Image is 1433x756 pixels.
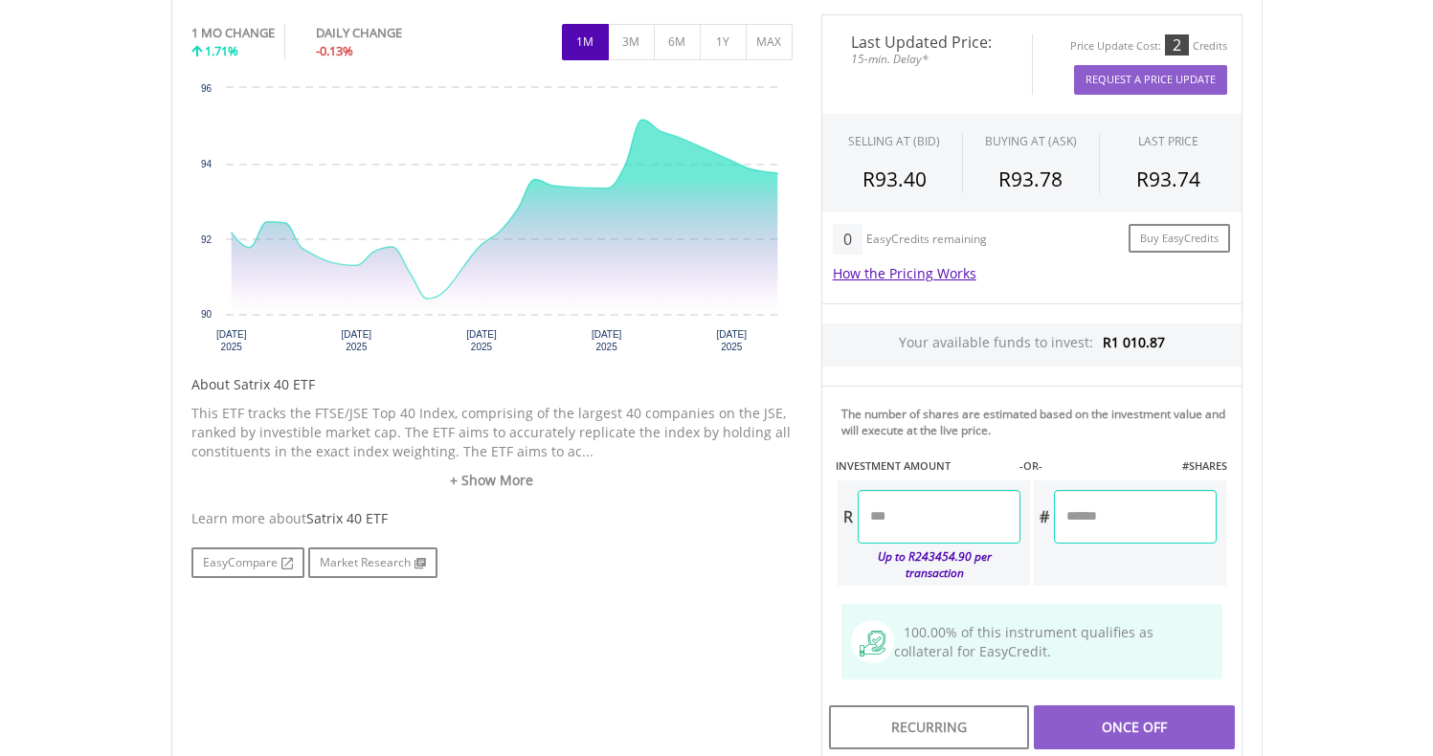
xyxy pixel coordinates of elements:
div: The number of shares are estimated based on the investment value and will execute at the live price. [841,406,1234,438]
div: 0 [833,224,862,255]
div: Price Update Cost: [1070,39,1161,54]
a: Market Research [308,547,437,578]
text: [DATE] 2025 [341,329,371,352]
a: Buy EasyCredits [1129,224,1230,254]
button: MAX [746,24,793,60]
span: R93.74 [1136,166,1200,192]
label: #SHARES [1182,458,1227,474]
button: 3M [608,24,655,60]
div: R [838,490,858,544]
span: 1.71% [205,42,238,59]
text: 92 [200,234,212,245]
div: Up to R243454.90 per transaction [838,544,1020,586]
div: Recurring [829,705,1029,749]
label: INVESTMENT AMOUNT [836,458,951,474]
svg: Interactive chart [191,78,793,366]
button: 1Y [700,24,747,60]
text: 94 [200,159,212,169]
span: 15-min. Delay* [837,50,1018,68]
div: Learn more about [191,509,793,528]
div: SELLING AT (BID) [848,133,940,149]
div: DAILY CHANGE [316,24,466,42]
span: Last Updated Price: [837,34,1018,50]
p: This ETF tracks the FTSE/JSE Top 40 Index, comprising of the largest 40 companies on the JSE, ran... [191,404,793,461]
h5: About Satrix 40 ETF [191,375,793,394]
a: How the Pricing Works [833,264,976,282]
button: 1M [562,24,609,60]
text: [DATE] 2025 [591,329,621,352]
img: collateral-qualifying-green.svg [860,631,885,656]
a: EasyCompare [191,547,304,578]
text: 96 [200,83,212,94]
div: EasyCredits remaining [866,233,987,249]
div: Credits [1193,39,1227,54]
span: R93.78 [998,166,1063,192]
span: Satrix 40 ETF [306,509,388,527]
label: -OR- [1019,458,1042,474]
a: + Show More [191,471,793,490]
text: [DATE] 2025 [466,329,497,352]
span: 100.00% of this instrument qualifies as collateral for EasyCredit. [894,623,1153,660]
span: R93.40 [862,166,927,192]
div: 1 MO CHANGE [191,24,275,42]
button: 6M [654,24,701,60]
div: Your available funds to invest: [822,323,1242,367]
div: 2 [1165,34,1189,56]
span: -0.13% [316,42,353,59]
div: # [1034,490,1054,544]
div: LAST PRICE [1138,133,1198,149]
text: [DATE] 2025 [215,329,246,352]
div: Chart. Highcharts interactive chart. [191,78,793,366]
button: Request A Price Update [1074,65,1227,95]
div: Once Off [1034,705,1234,749]
text: 90 [200,309,212,320]
span: BUYING AT (ASK) [985,133,1077,149]
text: [DATE] 2025 [716,329,747,352]
span: R1 010.87 [1103,333,1165,351]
